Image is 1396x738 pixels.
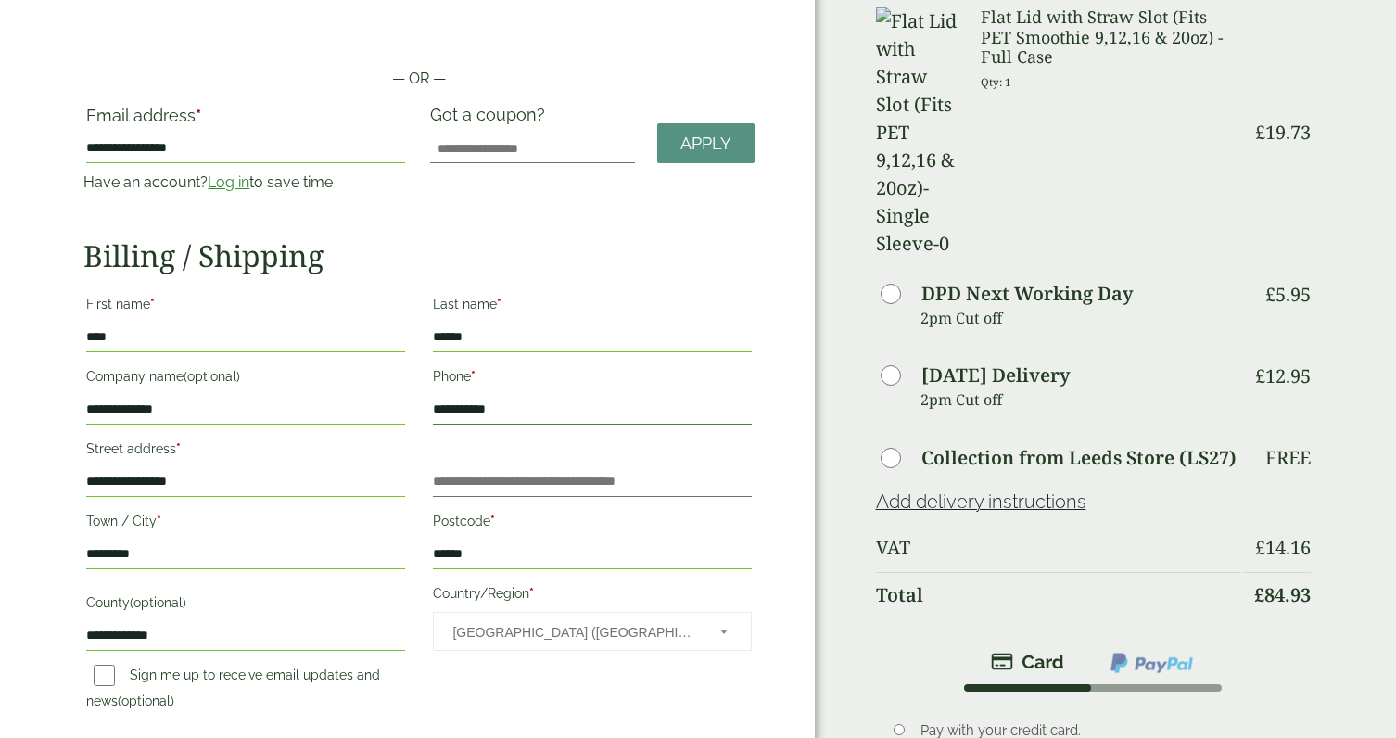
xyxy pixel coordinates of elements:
bdi: 14.16 [1255,535,1311,560]
label: Postcode [433,508,752,540]
h3: Flat Lid with Straw Slot (Fits PET Smoothie 9,12,16 & 20oz) - Full Case [981,7,1241,68]
bdi: 84.93 [1254,582,1311,607]
abbr: required [490,514,495,528]
th: VAT [876,526,1241,570]
label: Email address [86,108,405,134]
img: Flat Lid with Straw Slot (Fits PET 9,12,16 & 20oz)-Single Sleeve-0 [876,7,959,258]
label: Street address [86,436,405,467]
p: 2pm Cut off [920,386,1241,414]
img: stripe.png [991,651,1064,673]
p: 2pm Cut off [920,304,1241,332]
span: £ [1254,582,1264,607]
label: Town / City [86,508,405,540]
p: Have an account? to save time [83,172,408,194]
span: £ [1255,120,1265,145]
label: Phone [433,363,752,395]
span: (optional) [130,595,186,610]
span: (optional) [184,369,240,384]
a: Apply [657,123,755,163]
label: County [86,590,405,621]
label: Country/Region [433,580,752,612]
a: Add delivery instructions [876,490,1086,513]
label: Last name [433,291,752,323]
img: ppcp-gateway.png [1109,651,1195,675]
iframe: Secure payment button frame [83,8,755,45]
p: — OR — [83,68,755,90]
label: Collection from Leeds Store (LS27) [921,449,1237,467]
small: Qty: 1 [981,75,1011,89]
abbr: required [150,297,155,312]
label: [DATE] Delivery [921,366,1070,385]
span: £ [1265,282,1275,307]
span: £ [1255,363,1265,388]
bdi: 19.73 [1255,120,1311,145]
h2: Billing / Shipping [83,238,755,274]
a: Log in [208,173,249,191]
abbr: required [497,297,501,312]
p: Free [1265,447,1311,469]
label: Got a coupon? [430,105,552,134]
th: Total [876,572,1241,617]
label: Sign me up to receive email updates and news [86,668,380,714]
span: Country/Region [433,612,752,651]
abbr: required [157,514,161,528]
abbr: required [529,586,534,601]
label: Company name [86,363,405,395]
input: Sign me up to receive email updates and news(optional) [94,665,115,686]
span: £ [1255,535,1265,560]
label: First name [86,291,405,323]
bdi: 5.95 [1265,282,1311,307]
span: United Kingdom (UK) [452,613,695,652]
bdi: 12.95 [1255,363,1311,388]
span: (optional) [118,693,174,708]
span: Apply [680,134,731,154]
abbr: required [196,106,201,125]
abbr: required [471,369,476,384]
abbr: required [176,441,181,456]
label: DPD Next Working Day [921,285,1133,303]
